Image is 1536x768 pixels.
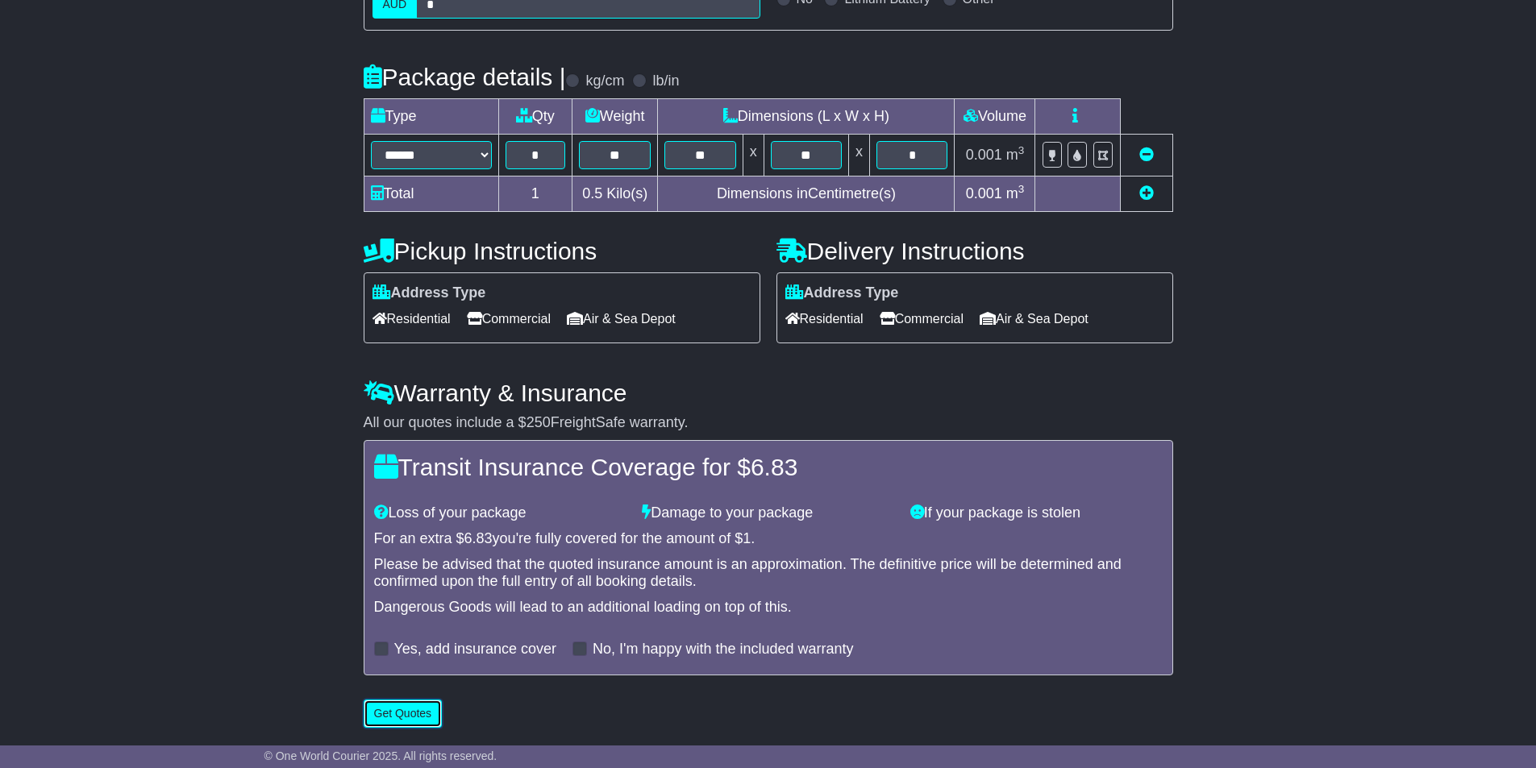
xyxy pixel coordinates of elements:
[966,185,1002,201] span: 0.001
[464,530,493,546] span: 6.83
[658,176,955,212] td: Dimensions in Centimetre(s)
[776,238,1173,264] h4: Delivery Instructions
[374,530,1163,548] div: For an extra $ you're fully covered for the amount of $ .
[966,147,1002,163] span: 0.001
[585,73,624,90] label: kg/cm
[785,284,899,302] label: Address Type
[1006,147,1025,163] span: m
[498,176,572,212] td: 1
[593,641,854,658] label: No, I'm happy with the included warranty
[980,306,1089,331] span: Air & Sea Depot
[467,306,551,331] span: Commercial
[743,135,764,176] td: x
[364,414,1173,432] div: All our quotes include a $ FreightSafe warranty.
[751,454,797,480] span: 6.83
[364,238,760,264] h4: Pickup Instructions
[394,641,556,658] label: Yes, add insurance cover
[743,530,751,546] span: 1
[567,306,676,331] span: Air & Sea Depot
[498,99,572,135] td: Qty
[1006,185,1025,201] span: m
[366,504,635,522] div: Loss of your package
[364,64,566,90] h4: Package details |
[572,99,658,135] td: Weight
[374,599,1163,616] div: Dangerous Goods will lead to an additional loading on top of this.
[374,556,1163,591] div: Please be advised that the quoted insurance amount is an approximation. The definitive price will...
[582,185,602,201] span: 0.5
[364,700,443,728] button: Get Quotes
[1139,185,1154,201] a: Add new item
[785,306,864,331] span: Residential
[364,380,1173,406] h4: Warranty & Insurance
[880,306,964,331] span: Commercial
[364,176,498,212] td: Total
[652,73,679,90] label: lb/in
[373,306,451,331] span: Residential
[902,504,1171,522] div: If your package is stolen
[373,284,486,302] label: Address Type
[1018,183,1025,195] sup: 3
[658,99,955,135] td: Dimensions (L x W x H)
[634,504,902,522] div: Damage to your package
[364,99,498,135] td: Type
[1139,147,1154,163] a: Remove this item
[527,414,551,430] span: 250
[1018,144,1025,156] sup: 3
[374,454,1163,480] h4: Transit Insurance Coverage for $
[572,176,658,212] td: Kilo(s)
[955,99,1035,135] td: Volume
[264,749,497,762] span: © One World Courier 2025. All rights reserved.
[849,135,870,176] td: x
